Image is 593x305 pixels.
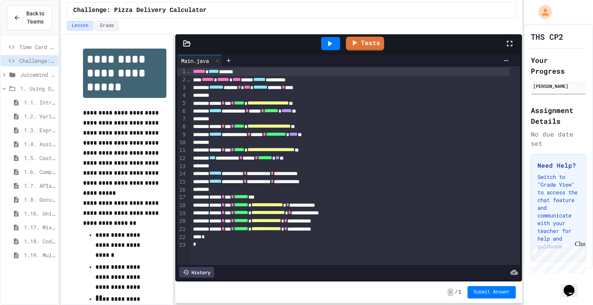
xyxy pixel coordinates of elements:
span: 1.17. Mixed Up Code Practice 1.1-1.6 [24,223,55,231]
span: 1.7. APIs and Libraries [24,182,55,190]
span: 1.2. Variables and Data Types [24,112,55,120]
span: 1.19. Multiple Choice Exercises for Unit 1a (1.1-1.6) [24,251,55,259]
h3: Need Help? [537,161,579,170]
span: / [455,289,457,295]
span: 1.6. Compound Assignment Operators [24,168,55,176]
span: Challenge: Pizza Delivery Calculator [73,6,207,15]
span: Juicemind (Completed) Excersizes [20,71,55,79]
div: 23 [177,241,187,249]
div: 17 [177,194,187,202]
div: 9 [177,131,187,139]
div: 21 [177,226,187,234]
button: Back to Teams [7,5,52,30]
span: 1. Using Objects and Methods [20,84,55,93]
div: 20 [177,217,187,226]
a: Tests [346,37,384,51]
div: 4 [177,92,187,99]
div: [PERSON_NAME] [533,83,584,89]
div: 10 [177,139,187,147]
button: Submit Answer [468,286,516,298]
div: No due date set [531,130,586,148]
h2: Your Progress [531,55,586,76]
span: Fold line [187,76,191,83]
div: 13 [177,163,187,170]
span: - [447,288,453,296]
div: Chat with us now!Close [3,3,53,49]
iframe: chat widget [561,274,585,297]
div: 15 [177,178,187,186]
div: 16 [177,186,187,194]
button: Lesson [67,21,93,31]
span: Fold line [187,68,191,74]
div: Main.java [177,57,213,65]
div: Main.java [177,55,222,66]
div: 22 [177,234,187,241]
div: My Account [530,3,554,21]
p: Switch to "Grade View" to access the chat feature and communicate with your teacher for help and ... [537,173,579,250]
h2: Assignment Details [531,105,586,126]
div: 11 [177,147,187,155]
button: Grade [95,21,119,31]
div: History [179,267,214,278]
span: Back to Teams [25,10,46,26]
div: 7 [177,115,187,123]
div: 6 [177,108,187,116]
span: 1.4. Assignment and Input [24,140,55,148]
div: 1 [177,68,187,76]
div: 18 [177,202,187,210]
span: 1 [458,289,461,295]
span: 1.18. Coding Practice 1a (1.1-1.6) [24,237,55,245]
div: 2 [177,76,187,84]
div: 19 [177,210,187,218]
span: 1.5. Casting and Ranges of Values [24,154,55,162]
iframe: chat widget [529,241,585,273]
span: 1.16. Unit Summary 1a (1.1-1.6) [24,209,55,217]
h1: THS CP2 [531,31,563,42]
div: 14 [177,170,187,178]
div: 5 [177,99,187,108]
span: 1.8. Documentation with Comments and Preconditions [24,195,55,204]
span: Challenge: Pizza Delivery Calculator [19,57,55,65]
span: Submit Answer [474,289,510,295]
div: 12 [177,155,187,163]
div: 3 [177,84,187,92]
span: 1.1. Introduction to Algorithms, Programming, and Compilers [24,98,55,106]
div: 8 [177,123,187,131]
span: 1.3. Expressions and Output [New] [24,126,55,134]
span: Time Card Calculator [19,43,55,51]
